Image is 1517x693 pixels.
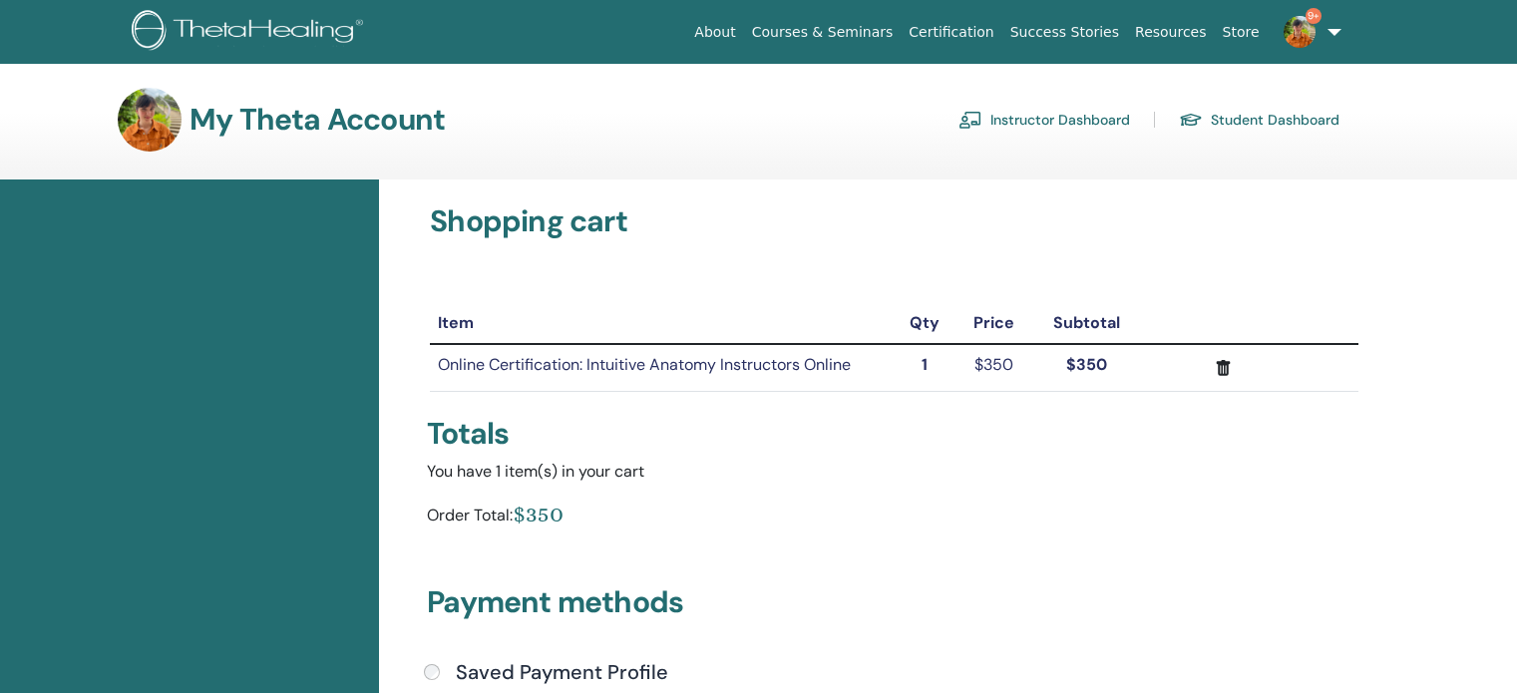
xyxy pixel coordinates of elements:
[427,584,1361,628] h3: Payment methods
[1179,104,1339,136] a: Student Dashboard
[922,354,928,375] strong: 1
[1306,8,1322,24] span: 9+
[430,303,894,344] th: Item
[1179,112,1203,129] img: graduation-cap.svg
[901,14,1001,51] a: Certification
[430,344,894,391] td: Online Certification: Intuitive Anatomy Instructors Online
[895,303,956,344] th: Qty
[190,102,445,138] h3: My Theta Account
[427,500,513,536] div: Order Total:
[1066,354,1107,375] strong: $350
[132,10,370,55] img: logo.png
[958,104,1130,136] a: Instructor Dashboard
[1284,16,1316,48] img: default.jpg
[456,660,668,684] h4: Saved Payment Profile
[955,344,1031,391] td: $350
[427,460,1361,484] div: You have 1 item(s) in your cart
[1031,303,1142,344] th: Subtotal
[430,203,1358,239] h3: Shopping cart
[118,88,182,152] img: default.jpg
[1002,14,1127,51] a: Success Stories
[955,303,1031,344] th: Price
[513,500,564,528] div: $350
[427,416,1361,452] div: Totals
[958,111,982,129] img: chalkboard-teacher.svg
[744,14,902,51] a: Courses & Seminars
[1215,14,1268,51] a: Store
[1127,14,1215,51] a: Resources
[686,14,743,51] a: About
